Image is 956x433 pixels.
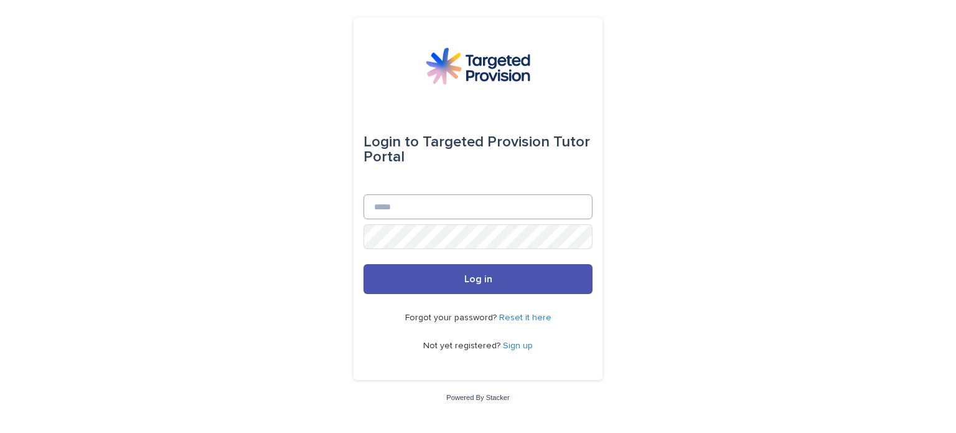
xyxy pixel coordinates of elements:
img: M5nRWzHhSzIhMunXDL62 [426,47,530,85]
a: Sign up [503,341,533,350]
span: Not yet registered? [423,341,503,350]
a: Powered By Stacker [446,394,509,401]
span: Log in [464,274,492,284]
div: Targeted Provision Tutor Portal [363,125,593,174]
span: Forgot your password? [405,313,499,322]
button: Log in [363,264,593,294]
span: Login to [363,135,419,150]
a: Reset it here [499,313,551,322]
